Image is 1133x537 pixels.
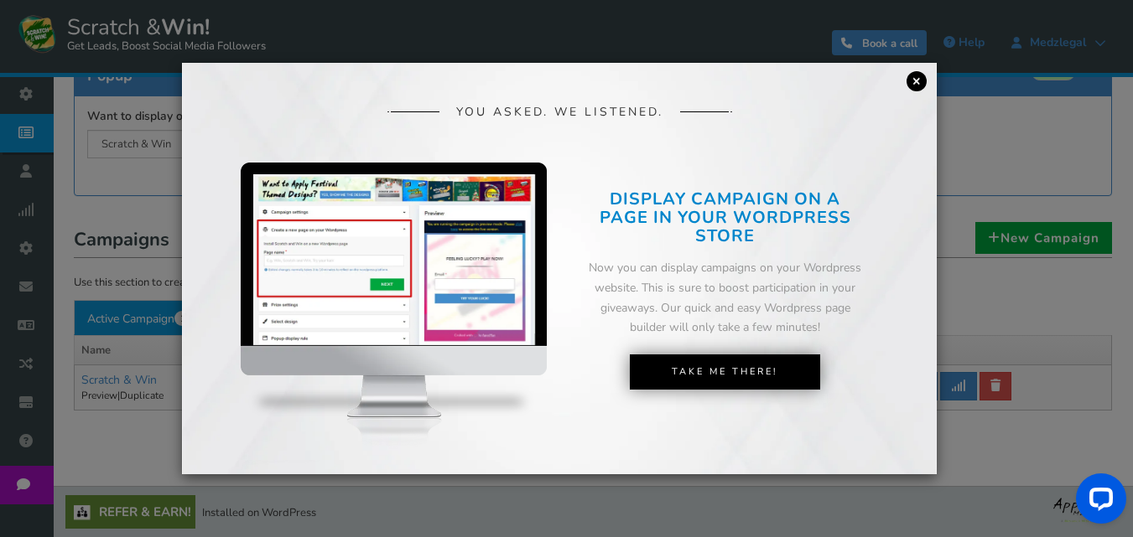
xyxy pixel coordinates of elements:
[586,258,865,338] div: Now you can display campaigns on your Wordpress website. This is sure to boost participation in y...
[586,190,865,245] h2: DISPLAY CAMPAIGN ON A PAGE IN YOUR WORDPRESS STORE
[241,163,547,472] img: mockup
[630,354,820,390] a: Take Me There!
[456,106,663,118] span: YOU ASKED. WE LISTENED.
[907,71,927,91] a: ×
[253,174,535,345] img: screenshot
[1063,467,1133,537] iframe: LiveChat chat widget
